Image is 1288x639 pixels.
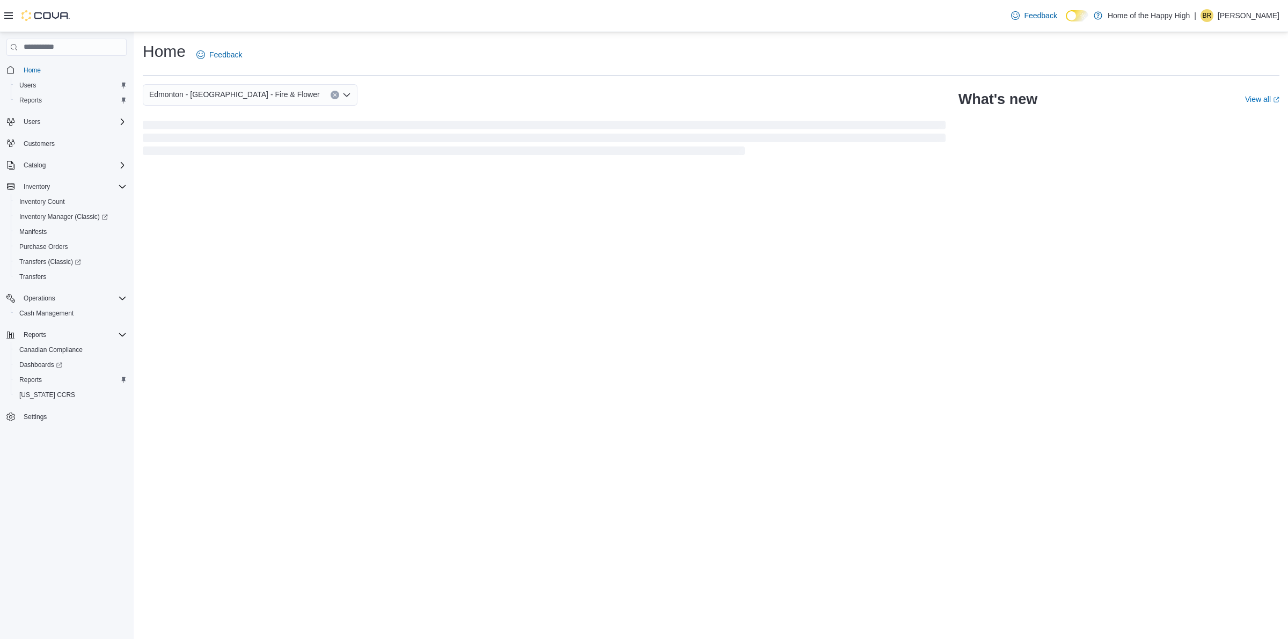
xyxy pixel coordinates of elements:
span: Customers [19,137,127,150]
a: Inventory Manager (Classic) [11,209,131,224]
span: Inventory Count [15,195,127,208]
a: Transfers (Classic) [11,254,131,269]
span: Loading [143,123,946,157]
span: Transfers (Classic) [15,255,127,268]
input: Dark Mode [1066,10,1088,21]
button: Catalog [2,158,131,173]
span: Operations [19,292,127,305]
button: Users [2,114,131,129]
button: Settings [2,409,131,424]
span: Purchase Orders [19,243,68,251]
p: [PERSON_NAME] [1218,9,1279,22]
button: Inventory [19,180,54,193]
button: Clear input [331,91,339,99]
button: Transfers [11,269,131,284]
span: Cash Management [15,307,127,320]
span: Users [15,79,127,92]
span: Inventory [19,180,127,193]
span: Home [24,66,41,75]
a: Purchase Orders [15,240,72,253]
span: Transfers (Classic) [19,258,81,266]
a: Dashboards [15,358,67,371]
a: Manifests [15,225,51,238]
span: Feedback [209,49,242,60]
span: Inventory Count [19,197,65,206]
span: Catalog [19,159,127,172]
span: Settings [24,413,47,421]
p: Home of the Happy High [1108,9,1190,22]
button: Inventory Count [11,194,131,209]
button: Users [11,78,131,93]
span: Purchase Orders [15,240,127,253]
a: Canadian Compliance [15,343,87,356]
span: Inventory Manager (Classic) [19,212,108,221]
span: Edmonton - [GEOGRAPHIC_DATA] - Fire & Flower [149,88,320,101]
span: [US_STATE] CCRS [19,391,75,399]
a: [US_STATE] CCRS [15,388,79,401]
a: Reports [15,373,46,386]
button: Canadian Compliance [11,342,131,357]
span: Canadian Compliance [15,343,127,356]
button: [US_STATE] CCRS [11,387,131,402]
span: Washington CCRS [15,388,127,401]
a: Home [19,64,45,77]
span: Home [19,63,127,77]
button: Reports [19,328,50,341]
span: BR [1203,9,1212,22]
span: Feedback [1024,10,1057,21]
span: Reports [19,328,127,341]
a: Transfers (Classic) [15,255,85,268]
span: Dashboards [19,361,62,369]
button: Operations [19,292,60,305]
img: Cova [21,10,70,21]
a: Inventory Count [15,195,69,208]
a: Inventory Manager (Classic) [15,210,112,223]
span: Catalog [24,161,46,170]
button: Catalog [19,159,50,172]
span: Reports [19,96,42,105]
p: | [1194,9,1196,22]
button: Cash Management [11,306,131,321]
a: Feedback [1007,5,1061,26]
span: Users [19,81,36,90]
button: Home [2,62,131,78]
span: Settings [19,410,127,423]
a: Cash Management [15,307,78,320]
div: Branden Rowsell [1201,9,1213,22]
button: Open list of options [342,91,351,99]
button: Purchase Orders [11,239,131,254]
a: Transfers [15,270,50,283]
span: Users [24,117,40,126]
a: Users [15,79,40,92]
button: Reports [11,372,131,387]
span: Canadian Compliance [19,346,83,354]
button: Operations [2,291,131,306]
span: Cash Management [19,309,74,318]
a: Reports [15,94,46,107]
span: Reports [15,373,127,386]
span: Transfers [15,270,127,283]
a: Feedback [192,44,246,65]
span: Dashboards [15,358,127,371]
h2: What's new [958,91,1037,108]
a: Settings [19,410,51,423]
a: Dashboards [11,357,131,372]
button: Inventory [2,179,131,194]
button: Users [19,115,45,128]
button: Customers [2,136,131,151]
h1: Home [143,41,186,62]
button: Reports [11,93,131,108]
a: View allExternal link [1245,95,1279,104]
button: Manifests [11,224,131,239]
span: Manifests [19,227,47,236]
span: Manifests [15,225,127,238]
span: Inventory Manager (Classic) [15,210,127,223]
a: Customers [19,137,59,150]
span: Reports [15,94,127,107]
span: Transfers [19,273,46,281]
span: Users [19,115,127,128]
span: Reports [19,376,42,384]
button: Reports [2,327,131,342]
span: Inventory [24,182,50,191]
